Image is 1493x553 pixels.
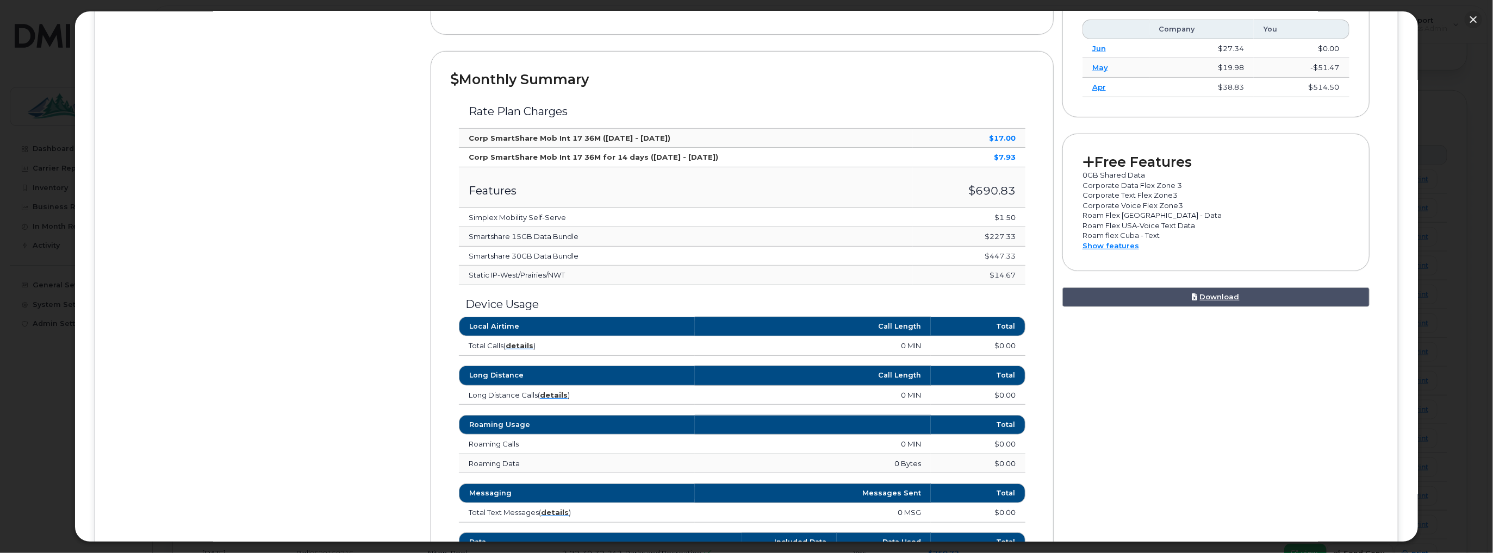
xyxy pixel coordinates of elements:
p: 0GB Shared Data [1083,170,1349,180]
td: 0 MSG [695,503,931,523]
th: Call Length [695,317,931,336]
th: Data Used [837,532,931,552]
span: ( ) [503,341,536,350]
th: Messages Sent [695,483,931,503]
span: ( ) [539,508,571,517]
td: 0 Bytes [695,454,931,474]
td: Simplex Mobility Self-Serve [459,208,912,228]
td: Smartshare 30GB Data Bundle [459,247,912,266]
p: Roam flex Cuba - Text [1083,230,1349,241]
th: Included Data [742,532,837,552]
td: Smartshare 15GB Data Bundle [459,227,912,247]
th: Call Length [695,366,931,385]
p: Roam Flex [GEOGRAPHIC_DATA] - Data [1083,210,1349,221]
td: 0 MIN [695,435,931,454]
td: 0 MIN [695,336,931,356]
td: $0.00 [931,386,1025,405]
p: Corporate Data Flex Zone 3 [1083,180,1349,191]
td: Total Calls [459,336,695,356]
th: Long Distance [459,366,695,385]
th: Total [931,483,1025,503]
td: $1.50 [913,208,1025,228]
p: Roam Flex USA-Voice Text Data [1083,221,1349,231]
th: Total [931,317,1025,336]
th: Local Airtime [459,317,695,336]
td: Long Distance Calls [459,386,695,405]
td: 0 MIN [695,386,931,405]
a: details [506,341,533,350]
th: Roaming Usage [459,415,695,435]
td: $0.00 [931,435,1025,454]
h3: $690.83 [923,185,1016,197]
th: Total [931,415,1025,435]
td: $0.00 [931,503,1025,523]
p: Corporate Text Flex Zone3 [1083,190,1349,200]
a: Show features [1083,241,1139,250]
td: $447.33 [913,247,1025,266]
a: Download [1062,287,1370,307]
td: Total Text Messages [459,503,695,523]
span: ( ) [538,391,570,399]
td: Static IP-West/Prairies/NWT [459,266,912,285]
strong: Corp SmartShare Mob Int 17 36M for 14 days ([DATE] - [DATE]) [469,153,718,161]
strong: $7.93 [994,153,1016,161]
h3: Features [469,185,903,197]
td: Roaming Calls [459,435,695,454]
td: $227.33 [913,227,1025,247]
th: Messaging [459,483,695,503]
h3: Device Usage [459,298,1025,310]
th: Data [459,532,742,552]
td: Roaming Data [459,454,695,474]
a: details [541,508,569,517]
a: details [540,391,568,399]
td: $0.00 [931,454,1025,474]
td: $0.00 [931,336,1025,356]
p: Corporate Voice Flex Zone3 [1083,200,1349,211]
td: $14.67 [913,266,1025,285]
th: Total [931,532,1025,552]
th: Total [931,366,1025,385]
h2: Free Features [1083,154,1349,170]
